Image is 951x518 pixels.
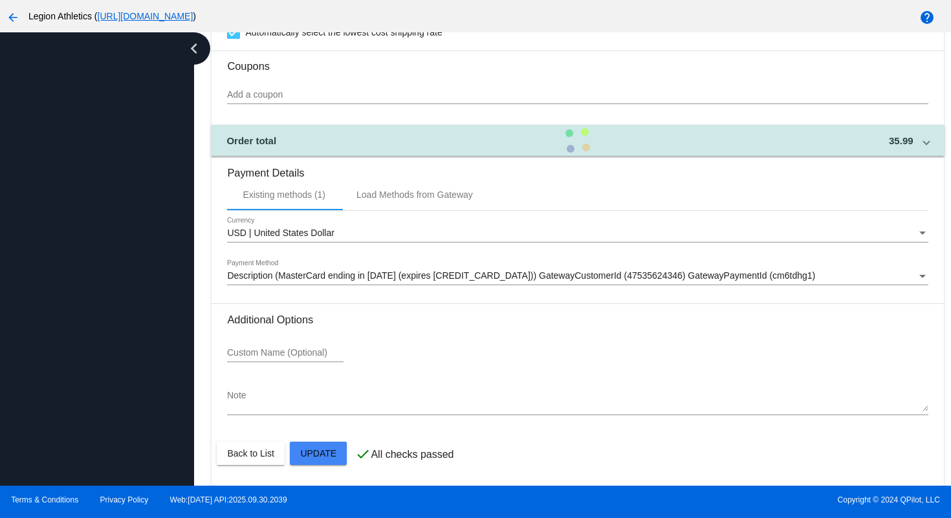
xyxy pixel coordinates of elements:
[227,157,928,179] h3: Payment Details
[217,442,284,465] button: Back to List
[11,495,78,504] a: Terms & Conditions
[243,189,325,200] div: Existing methods (1)
[300,448,336,459] span: Update
[356,189,473,200] div: Load Methods from Gateway
[227,90,928,100] input: Add a coupon
[227,270,815,281] span: Description (MasterCard ending in [DATE] (expires [CREDIT_CARD_DATA])) GatewayCustomerId (4753562...
[355,446,371,462] mat-icon: check
[486,495,940,504] span: Copyright © 2024 QPilot, LLC
[100,495,149,504] a: Privacy Policy
[227,348,344,358] input: Custom Name (Optional)
[290,442,347,465] button: Update
[227,228,334,238] span: USD | United States Dollar
[170,495,287,504] a: Web:[DATE] API:2025.09.30.2039
[227,314,928,326] h3: Additional Options
[919,10,935,25] mat-icon: help
[245,25,442,40] span: Automatically select the lowest cost shipping rate
[227,448,274,459] span: Back to List
[227,271,928,281] mat-select: Payment Method
[227,50,928,72] h3: Coupons
[371,449,454,460] p: All checks passed
[5,10,21,25] mat-icon: arrow_back
[28,11,196,21] span: Legion Athletics ( )
[184,38,204,59] i: chevron_left
[98,11,193,21] a: [URL][DOMAIN_NAME]
[227,228,928,239] mat-select: Currency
